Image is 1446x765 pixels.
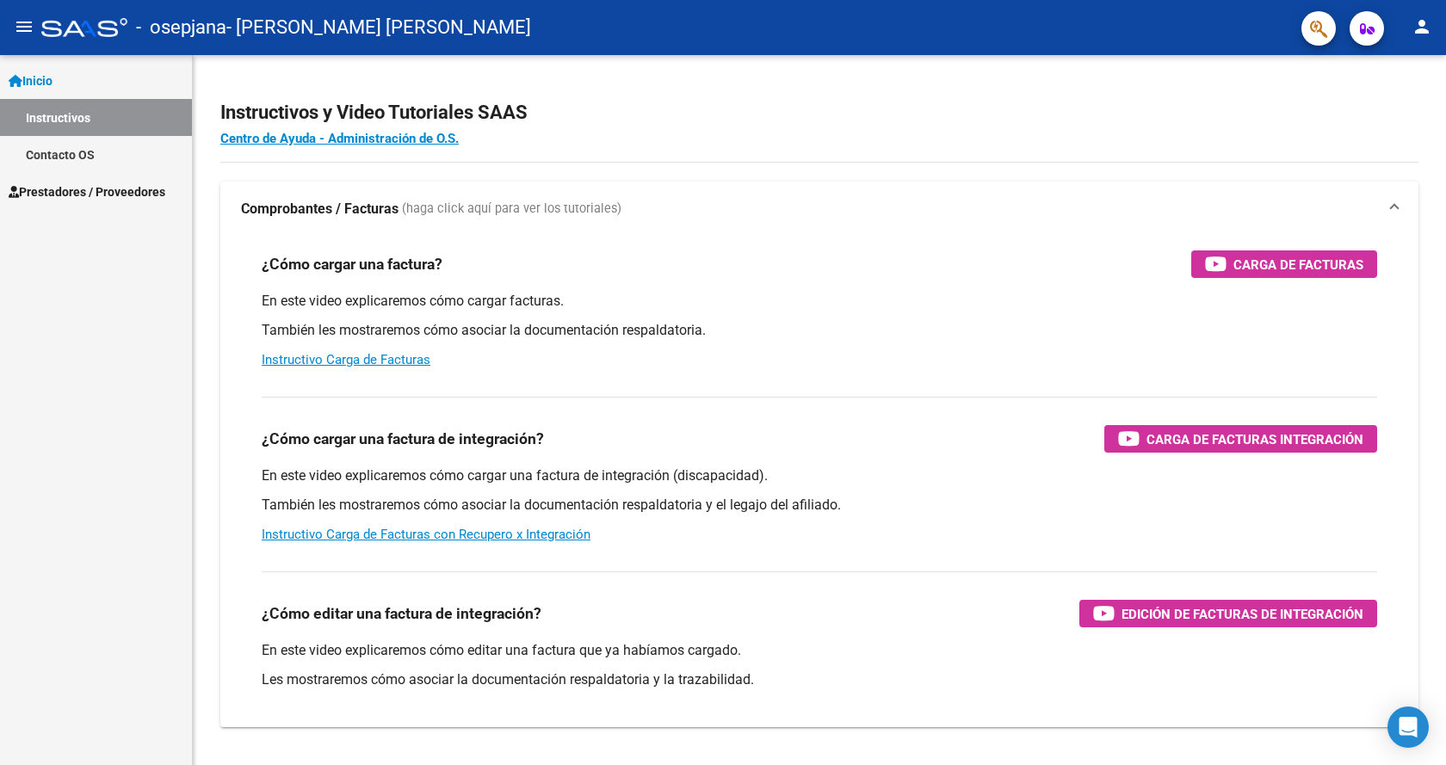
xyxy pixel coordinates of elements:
[262,670,1377,689] p: Les mostraremos cómo asociar la documentación respaldatoria y la trazabilidad.
[1387,706,1429,748] div: Open Intercom Messenger
[262,496,1377,515] p: También les mostraremos cómo asociar la documentación respaldatoria y el legajo del afiliado.
[1191,250,1377,278] button: Carga de Facturas
[262,292,1377,311] p: En este video explicaremos cómo cargar facturas.
[262,352,430,367] a: Instructivo Carga de Facturas
[220,182,1418,237] mat-expansion-panel-header: Comprobantes / Facturas (haga click aquí para ver los tutoriales)
[220,96,1418,129] h2: Instructivos y Video Tutoriales SAAS
[136,9,226,46] span: - osepjana
[220,237,1418,727] div: Comprobantes / Facturas (haga click aquí para ver los tutoriales)
[1122,603,1363,625] span: Edición de Facturas de integración
[402,200,621,219] span: (haga click aquí para ver los tutoriales)
[1079,600,1377,627] button: Edición de Facturas de integración
[262,527,590,542] a: Instructivo Carga de Facturas con Recupero x Integración
[262,602,541,626] h3: ¿Cómo editar una factura de integración?
[241,200,399,219] strong: Comprobantes / Facturas
[1233,254,1363,275] span: Carga de Facturas
[1104,425,1377,453] button: Carga de Facturas Integración
[1412,16,1432,37] mat-icon: person
[9,182,165,201] span: Prestadores / Proveedores
[220,131,459,146] a: Centro de Ayuda - Administración de O.S.
[1146,429,1363,450] span: Carga de Facturas Integración
[262,252,442,276] h3: ¿Cómo cargar una factura?
[226,9,531,46] span: - [PERSON_NAME] [PERSON_NAME]
[262,321,1377,340] p: También les mostraremos cómo asociar la documentación respaldatoria.
[9,71,53,90] span: Inicio
[14,16,34,37] mat-icon: menu
[262,641,1377,660] p: En este video explicaremos cómo editar una factura que ya habíamos cargado.
[262,427,544,451] h3: ¿Cómo cargar una factura de integración?
[262,466,1377,485] p: En este video explicaremos cómo cargar una factura de integración (discapacidad).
